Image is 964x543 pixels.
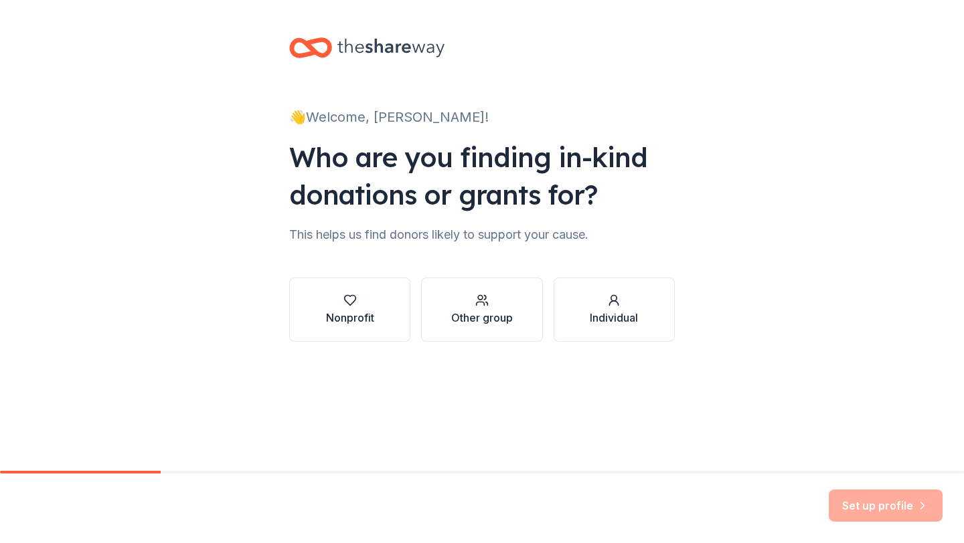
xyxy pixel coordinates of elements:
div: Other group [451,310,513,326]
div: This helps us find donors likely to support your cause. [289,224,675,245]
button: Other group [421,278,542,342]
div: 👋 Welcome, [PERSON_NAME]! [289,106,675,128]
button: Nonprofit [289,278,410,342]
div: Who are you finding in-kind donations or grants for? [289,138,675,213]
div: Individual [590,310,638,326]
button: Individual [554,278,675,342]
div: Nonprofit [326,310,374,326]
